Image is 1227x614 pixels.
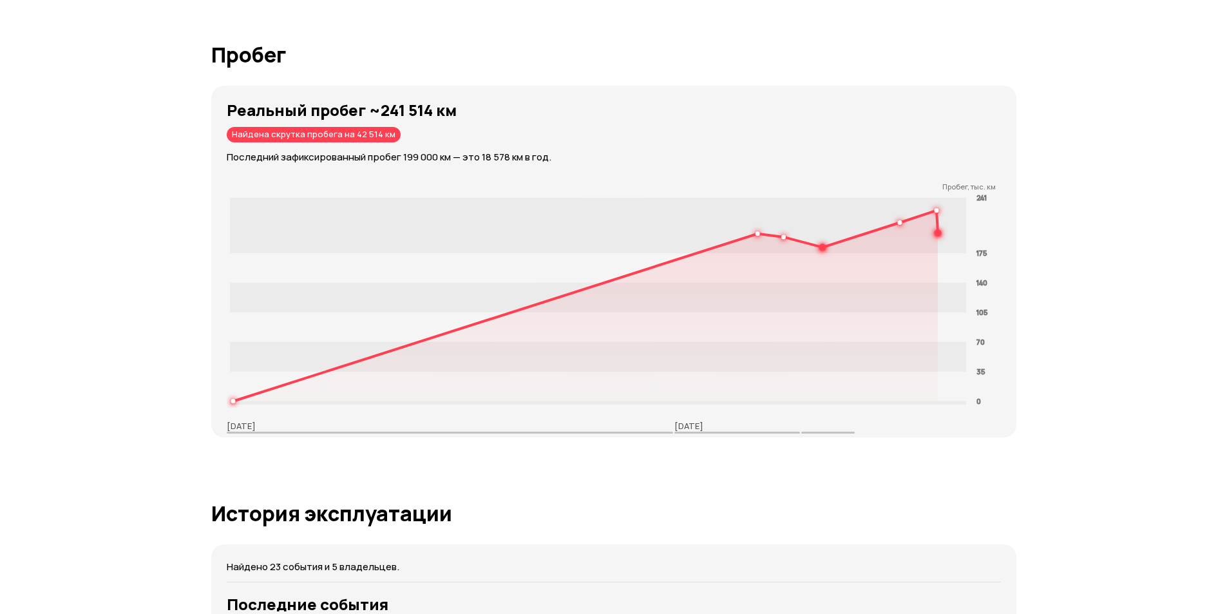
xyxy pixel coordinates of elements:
tspan: 140 [976,278,987,287]
tspan: 70 [976,337,985,347]
p: [DATE] [227,420,256,432]
tspan: 0 [976,396,981,406]
tspan: 35 [976,367,985,376]
tspan: 105 [976,307,987,317]
p: Пробег, тыс. км [227,182,996,191]
h3: Последние события [227,595,1001,613]
tspan: 175 [976,248,987,258]
h1: Пробег [211,43,1016,66]
h1: История эксплуатации [211,502,1016,525]
strong: Реальный пробег ~241 514 км [227,99,457,120]
div: Найдена скрутка пробега на 42 514 км [227,127,401,142]
p: [DATE] [674,420,703,432]
p: Найдено 23 события и 5 владельцев. [227,560,1001,574]
tspan: 241 [976,193,987,202]
p: Последний зафиксированный пробег 199 000 км — это 18 578 км в год. [227,150,1016,164]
